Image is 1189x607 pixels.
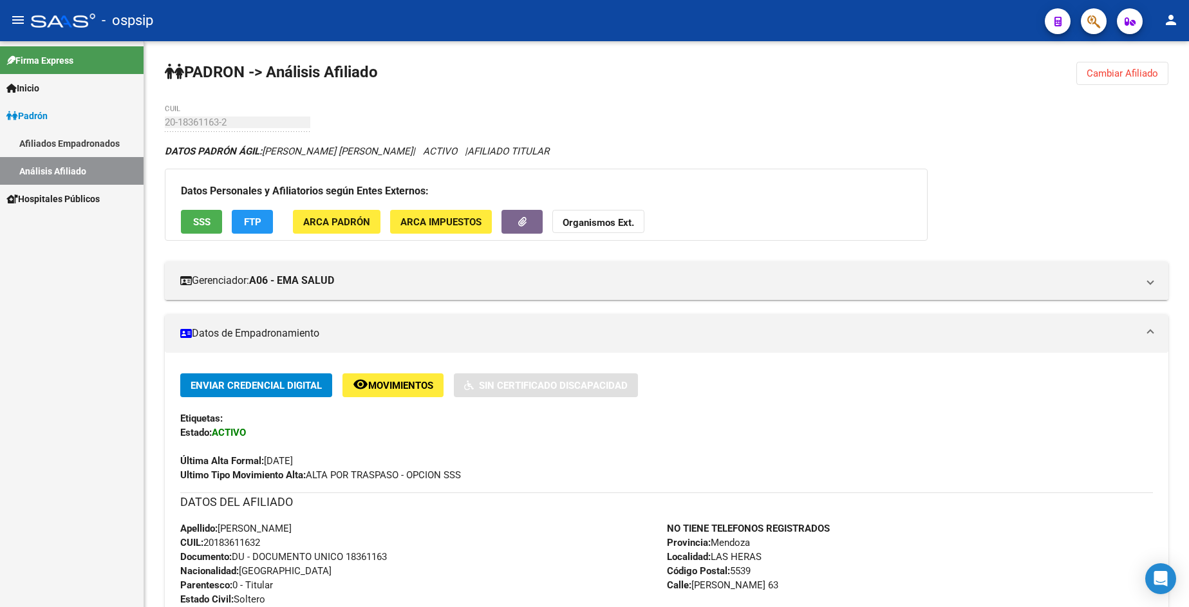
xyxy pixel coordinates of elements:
[180,551,232,563] strong: Documento:
[180,523,292,534] span: [PERSON_NAME]
[1145,563,1176,594] div: Open Intercom Messenger
[667,551,762,563] span: LAS HERAS
[390,210,492,234] button: ARCA Impuestos
[180,413,223,424] strong: Etiquetas:
[552,210,644,234] button: Organismos Ext.
[165,261,1168,300] mat-expansion-panel-header: Gerenciador:A06 - EMA SALUD
[180,565,239,577] strong: Nacionalidad:
[667,579,691,591] strong: Calle:
[1163,12,1179,28] mat-icon: person
[212,427,246,438] strong: ACTIVO
[667,523,830,534] strong: NO TIENE TELEFONOS REGISTRADOS
[180,493,1153,511] h3: DATOS DEL AFILIADO
[667,551,711,563] strong: Localidad:
[6,109,48,123] span: Padrón
[180,593,234,605] strong: Estado Civil:
[180,579,273,591] span: 0 - Titular
[667,537,711,548] strong: Provincia:
[303,216,370,228] span: ARCA Padrón
[6,81,39,95] span: Inicio
[353,377,368,392] mat-icon: remove_red_eye
[165,145,413,157] span: [PERSON_NAME] [PERSON_NAME]
[667,537,750,548] span: Mendoza
[454,373,638,397] button: Sin Certificado Discapacidad
[1087,68,1158,79] span: Cambiar Afiliado
[6,53,73,68] span: Firma Express
[180,373,332,397] button: Enviar Credencial Digital
[249,274,334,288] strong: A06 - EMA SALUD
[1076,62,1168,85] button: Cambiar Afiliado
[180,455,264,467] strong: Última Alta Formal:
[180,469,461,481] span: ALTA POR TRASPASO - OPCION SSS
[180,523,218,534] strong: Apellido:
[165,145,262,157] strong: DATOS PADRÓN ÁGIL:
[181,210,222,234] button: SSS
[667,565,730,577] strong: Código Postal:
[563,217,634,229] strong: Organismos Ext.
[191,380,322,391] span: Enviar Credencial Digital
[180,579,232,591] strong: Parentesco:
[180,274,1138,288] mat-panel-title: Gerenciador:
[368,380,433,391] span: Movimientos
[293,210,380,234] button: ARCA Padrón
[180,469,306,481] strong: Ultimo Tipo Movimiento Alta:
[180,326,1138,341] mat-panel-title: Datos de Empadronamiento
[232,210,273,234] button: FTP
[667,579,778,591] span: [PERSON_NAME] 63
[180,551,387,563] span: DU - DOCUMENTO UNICO 18361163
[479,380,628,391] span: Sin Certificado Discapacidad
[181,182,912,200] h3: Datos Personales y Afiliatorios según Entes Externos:
[102,6,153,35] span: - ospsip
[400,216,482,228] span: ARCA Impuestos
[165,63,378,81] strong: PADRON -> Análisis Afiliado
[180,537,203,548] strong: CUIL:
[667,565,751,577] span: 5539
[165,145,549,157] i: | ACTIVO |
[6,192,100,206] span: Hospitales Públicos
[467,145,549,157] span: AFILIADO TITULAR
[342,373,444,397] button: Movimientos
[165,314,1168,353] mat-expansion-panel-header: Datos de Empadronamiento
[180,455,293,467] span: [DATE]
[10,12,26,28] mat-icon: menu
[244,216,261,228] span: FTP
[180,593,265,605] span: Soltero
[180,537,260,548] span: 20183611632
[180,565,332,577] span: [GEOGRAPHIC_DATA]
[193,216,211,228] span: SSS
[180,427,212,438] strong: Estado:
